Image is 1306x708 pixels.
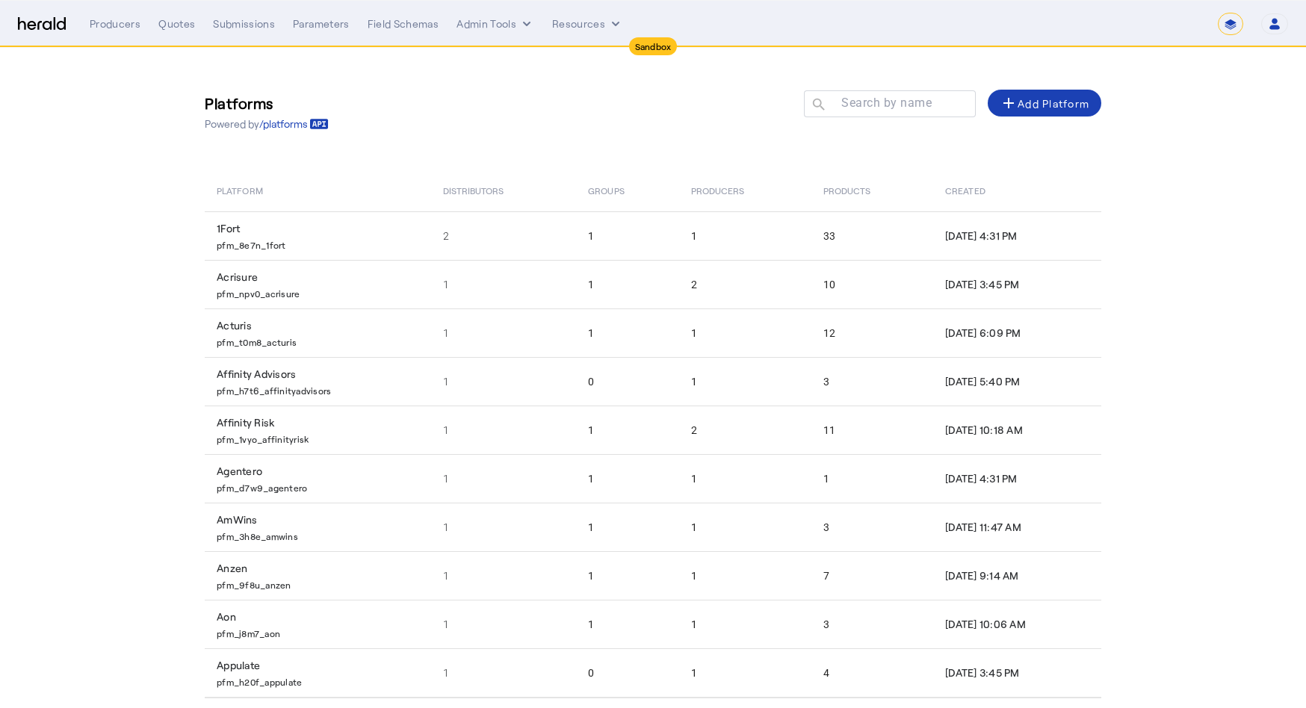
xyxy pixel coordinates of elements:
td: 0 [576,357,678,406]
td: 1 [431,308,577,357]
td: 1 [431,551,577,600]
p: pfm_t0m8_acturis [217,333,425,348]
td: Aon [205,600,431,648]
td: Affinity Risk [205,406,431,454]
div: Producers [90,16,140,31]
p: pfm_h7t6_affinityadvisors [217,382,425,397]
td: 3 [811,357,933,406]
td: [DATE] 10:06 AM [933,600,1101,648]
td: 2 [679,406,811,454]
td: 1Fort [205,211,431,260]
a: /platforms [259,117,329,131]
p: pfm_3h8e_amwins [217,527,425,542]
td: [DATE] 4:31 PM [933,211,1101,260]
div: Parameters [293,16,350,31]
td: 1 [431,503,577,551]
td: 1 [431,357,577,406]
mat-icon: add [1000,94,1018,112]
th: Products [811,170,933,211]
td: 3 [811,503,933,551]
p: Powered by [205,117,329,131]
td: Affinity Advisors [205,357,431,406]
td: 1 [679,211,811,260]
th: Distributors [431,170,577,211]
td: [DATE] 3:45 PM [933,648,1101,698]
mat-icon: search [804,96,829,115]
td: 7 [811,551,933,600]
td: [DATE] 11:47 AM [933,503,1101,551]
td: [DATE] 4:31 PM [933,454,1101,503]
td: [DATE] 10:18 AM [933,406,1101,454]
td: 1 [576,503,678,551]
p: pfm_j8m7_aon [217,624,425,639]
p: pfm_npv0_acrisure [217,285,425,299]
td: Agentero [205,454,431,503]
td: 1 [431,600,577,648]
td: 1 [431,260,577,308]
mat-label: Search by name [841,96,932,110]
td: 3 [811,600,933,648]
img: Herald Logo [18,17,66,31]
td: 1 [576,454,678,503]
td: 1 [679,357,811,406]
td: 1 [679,308,811,357]
td: 1 [431,454,577,503]
h3: Platforms [205,93,329,114]
button: Add Platform [988,90,1101,117]
td: 11 [811,406,933,454]
th: Platform [205,170,431,211]
td: 33 [811,211,933,260]
td: Appulate [205,648,431,698]
td: 2 [679,260,811,308]
button: Resources dropdown menu [552,16,623,31]
p: pfm_h20f_appulate [217,673,425,688]
th: Created [933,170,1101,211]
td: Acrisure [205,260,431,308]
p: pfm_9f8u_anzen [217,576,425,591]
td: 2 [431,211,577,260]
td: Anzen [205,551,431,600]
td: 4 [811,648,933,698]
td: 1 [679,648,811,698]
td: 1 [431,648,577,698]
td: Acturis [205,308,431,357]
div: Sandbox [629,37,678,55]
p: pfm_1vyo_affinityrisk [217,430,425,445]
td: 1 [576,600,678,648]
td: [DATE] 6:09 PM [933,308,1101,357]
div: Add Platform [1000,94,1089,112]
p: pfm_d7w9_agentero [217,479,425,494]
p: pfm_8e7n_1fort [217,236,425,251]
th: Groups [576,170,678,211]
th: Producers [679,170,811,211]
div: Field Schemas [368,16,439,31]
td: 1 [576,406,678,454]
td: AmWins [205,503,431,551]
td: 0 [576,648,678,698]
td: [DATE] 9:14 AM [933,551,1101,600]
td: 1 [576,551,678,600]
td: [DATE] 5:40 PM [933,357,1101,406]
td: 12 [811,308,933,357]
button: internal dropdown menu [457,16,534,31]
td: 1 [576,308,678,357]
div: Submissions [213,16,275,31]
td: 1 [431,406,577,454]
td: 1 [679,454,811,503]
td: 1 [679,551,811,600]
td: 1 [811,454,933,503]
div: Quotes [158,16,195,31]
td: 10 [811,260,933,308]
td: 1 [576,260,678,308]
td: 1 [679,503,811,551]
td: 1 [576,211,678,260]
td: 1 [679,600,811,648]
td: [DATE] 3:45 PM [933,260,1101,308]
